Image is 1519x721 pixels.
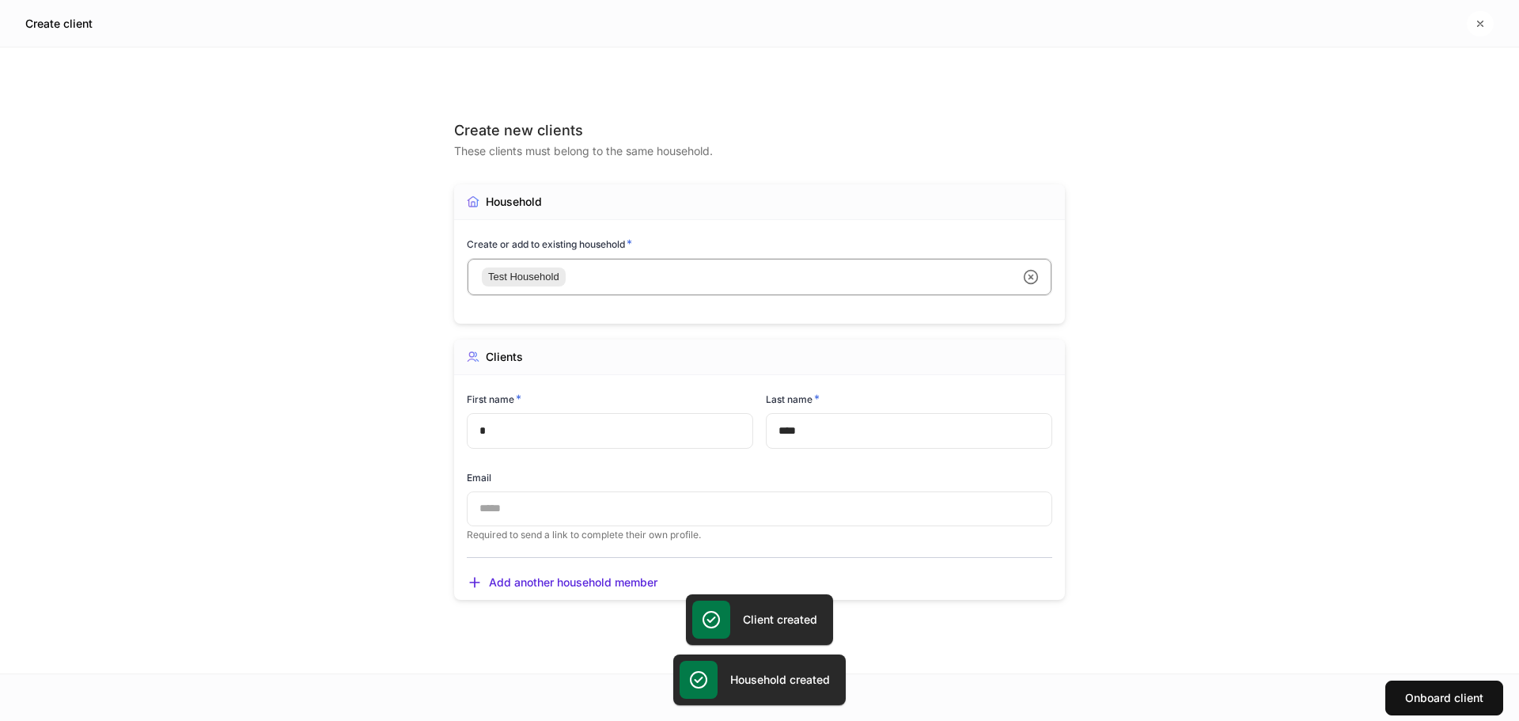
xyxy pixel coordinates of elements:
[1385,681,1503,715] button: Onboard client
[467,236,632,252] h6: Create or add to existing household
[486,349,523,365] div: Clients
[467,391,521,407] h6: First name
[467,529,1052,541] p: Required to send a link to complete their own profile.
[25,16,93,32] h5: Create client
[1405,693,1483,704] div: Onboard client
[467,470,491,485] h6: Email
[454,121,1065,140] div: Create new clients
[766,391,820,407] h6: Last name
[730,672,830,688] h5: Household created
[454,140,1065,159] div: These clients must belong to the same household.
[743,612,817,628] h5: Client created
[486,194,542,210] div: Household
[467,575,657,590] button: Add another household member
